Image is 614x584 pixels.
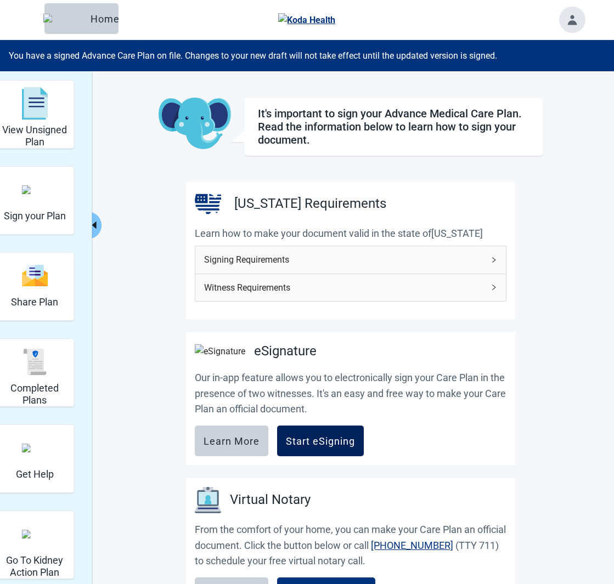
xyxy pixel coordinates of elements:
[204,253,484,267] span: Signing Requirements
[491,284,497,291] span: right
[16,468,54,480] h2: Get Help
[21,349,48,375] img: svg%3e
[43,14,86,24] img: Elephant
[21,530,48,538] img: kidney_action_plan.svg
[21,87,48,120] img: svg%3e
[277,426,364,456] button: Start eSigning
[195,226,506,241] p: Learn how to make your document valid in the state of [US_STATE]
[21,264,48,287] img: svg%3e
[21,185,48,194] img: make_plan_official.svg
[234,194,386,214] h2: [US_STATE] Requirements
[286,435,355,446] div: Start eSigning
[21,444,48,452] img: person-question.svg
[195,246,506,273] div: Signing Requirements
[278,13,335,27] img: Koda Health
[53,13,110,24] div: Home
[11,296,58,308] h2: Share Plan
[195,274,506,301] div: Witness Requirements
[195,344,245,358] img: eSignature
[230,490,311,511] h3: Virtual Notary
[44,3,119,34] button: ElephantHome
[254,341,317,362] h2: eSignature
[195,370,506,417] p: Our in-app feature allows you to electronically sign your Care Plan in the presence of two witnes...
[88,212,102,239] button: Collapse menu
[491,257,497,263] span: right
[195,522,506,569] p: From the comfort of your home, you can make your Care Plan an official document. Click the button...
[559,7,585,33] button: Toggle account menu
[89,220,99,230] span: caret-left
[195,426,268,456] button: Learn More
[371,540,453,551] a: [PHONE_NUMBER]
[159,98,230,150] img: Koda Elephant
[204,281,484,294] span: Witness Requirements
[195,487,221,513] img: Virtual Notary
[258,107,529,146] h1: It's important to sign your Advance Medical Care Plan. Read the information below to learn how to...
[195,191,221,217] img: United States
[4,210,66,222] h2: Sign your Plan
[204,435,260,446] div: Learn More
